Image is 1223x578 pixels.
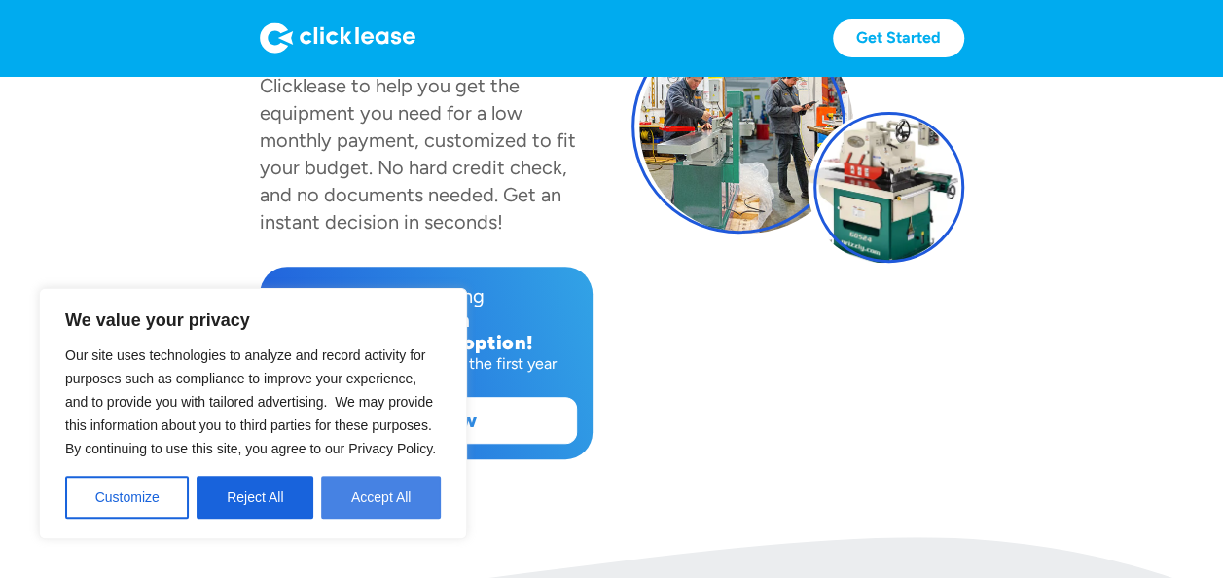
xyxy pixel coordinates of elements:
[65,347,436,456] span: Our site uses technologies to analyze and record activity for purposes such as compliance to impr...
[275,282,577,309] div: Now offering
[260,22,415,54] img: Logo
[39,288,467,539] div: We value your privacy
[65,476,189,519] button: Customize
[321,476,441,519] button: Accept All
[65,308,441,332] p: We value your privacy
[260,47,576,234] div: has partnered with Clicklease to help you get the equipment you need for a low monthly payment, c...
[197,476,313,519] button: Reject All
[833,19,964,57] a: Get Started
